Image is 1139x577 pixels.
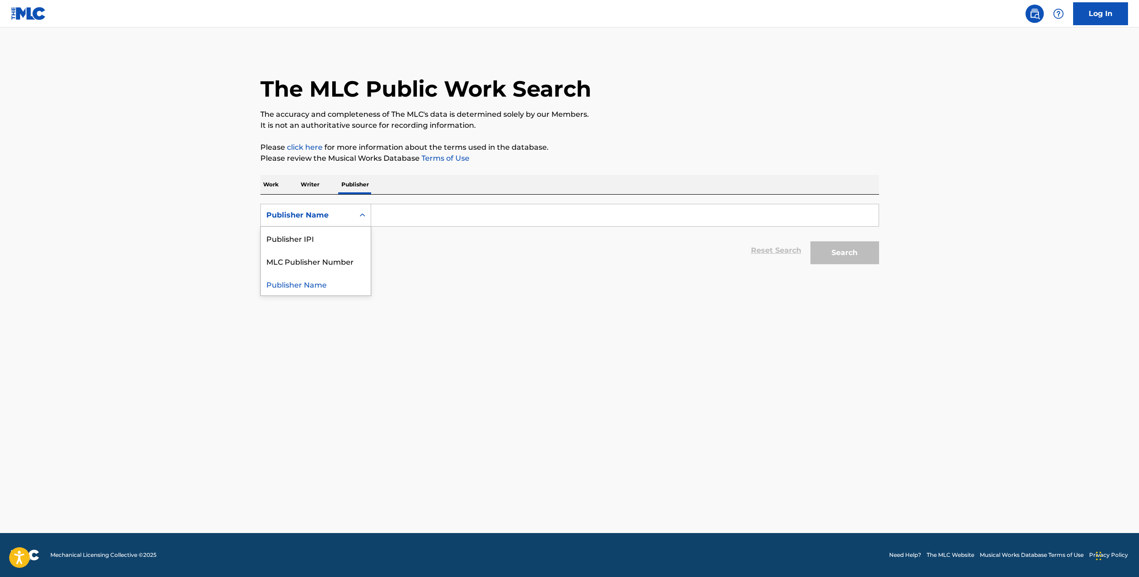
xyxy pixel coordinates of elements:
[260,142,879,153] p: Please for more information about the terms used in the database.
[980,551,1084,559] a: Musical Works Database Terms of Use
[260,153,879,164] p: Please review the Musical Works Database
[261,250,371,272] div: MLC Publisher Number
[50,551,157,559] span: Mechanical Licensing Collective © 2025
[1073,2,1128,25] a: Log In
[11,550,39,561] img: logo
[298,175,322,194] p: Writer
[260,120,879,131] p: It is not an authoritative source for recording information.
[260,109,879,120] p: The accuracy and completeness of The MLC's data is determined solely by our Members.
[1029,8,1040,19] img: search
[1049,5,1068,23] div: Help
[11,7,46,20] img: MLC Logo
[266,210,349,221] div: Publisher Name
[260,175,281,194] p: Work
[261,272,371,295] div: Publisher Name
[1096,542,1101,570] div: Drag
[260,204,879,269] form: Search Form
[889,551,921,559] a: Need Help?
[420,154,470,163] a: Terms of Use
[1026,5,1044,23] a: Public Search
[339,175,372,194] p: Publisher
[1093,533,1139,577] iframe: Chat Widget
[287,143,323,152] a: click here
[1089,551,1128,559] a: Privacy Policy
[261,227,371,250] div: Publisher IPI
[260,75,591,103] h1: The MLC Public Work Search
[927,551,974,559] a: The MLC Website
[1053,8,1064,19] img: help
